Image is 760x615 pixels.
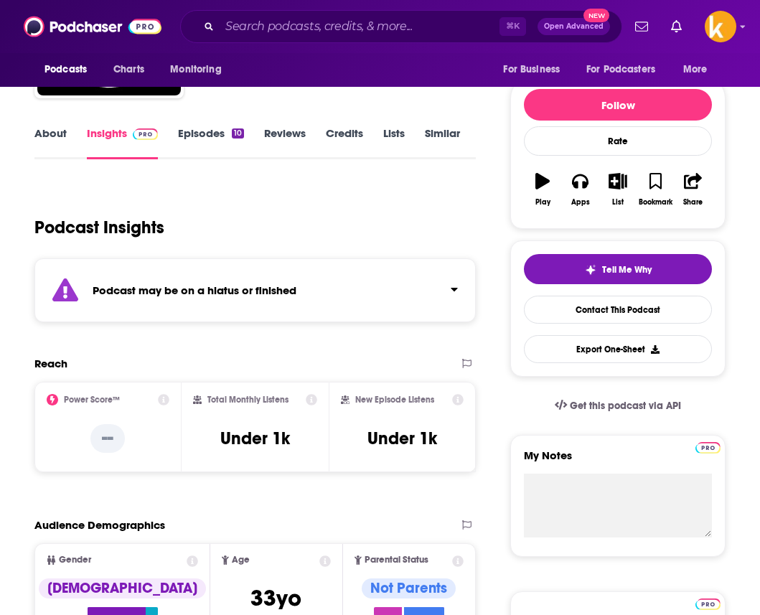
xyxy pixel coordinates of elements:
[585,264,596,276] img: tell me why sparkle
[425,126,460,159] a: Similar
[524,449,712,474] label: My Notes
[524,254,712,284] button: tell me why sparkleTell Me Why
[695,440,721,454] a: Pro website
[39,578,206,598] div: [DEMOGRAPHIC_DATA]
[170,60,221,80] span: Monitoring
[207,395,288,405] h2: Total Monthly Listens
[87,126,158,159] a: InsightsPodchaser Pro
[577,56,676,83] button: open menu
[24,13,161,40] img: Podchaser - Follow, Share and Rate Podcasts
[59,555,91,565] span: Gender
[586,60,655,80] span: For Podcasters
[232,128,244,139] div: 10
[355,395,434,405] h2: New Episode Listens
[583,9,609,22] span: New
[34,357,67,370] h2: Reach
[64,395,120,405] h2: Power Score™
[220,15,499,38] input: Search podcasts, credits, & more...
[683,60,708,80] span: More
[571,198,590,207] div: Apps
[524,89,712,121] button: Follow
[104,56,153,83] a: Charts
[220,428,290,449] h3: Under 1k
[90,424,125,453] p: --
[561,164,599,215] button: Apps
[544,23,604,30] span: Open Advanced
[695,442,721,454] img: Podchaser Pro
[675,164,712,215] button: Share
[93,283,296,297] strong: Podcast may be on a hiatus or finished
[34,258,476,322] section: Click to expand status details
[503,60,560,80] span: For Business
[629,14,654,39] a: Show notifications dropdown
[524,126,712,156] div: Rate
[250,584,301,612] span: 33 yo
[362,578,456,598] div: Not Parents
[524,335,712,363] button: Export One-Sheet
[538,18,610,35] button: Open AdvancedNew
[673,56,726,83] button: open menu
[367,428,437,449] h3: Under 1k
[34,56,105,83] button: open menu
[665,14,688,39] a: Show notifications dropdown
[180,10,622,43] div: Search podcasts, credits, & more...
[695,598,721,610] img: Podchaser Pro
[570,400,681,412] span: Get this podcast via API
[612,198,624,207] div: List
[493,56,578,83] button: open menu
[178,126,244,159] a: Episodes10
[683,198,703,207] div: Share
[160,56,240,83] button: open menu
[44,60,87,80] span: Podcasts
[34,217,164,238] h1: Podcast Insights
[639,198,672,207] div: Bookmark
[113,60,144,80] span: Charts
[705,11,736,42] button: Show profile menu
[524,164,561,215] button: Play
[264,126,306,159] a: Reviews
[599,164,637,215] button: List
[695,596,721,610] a: Pro website
[535,198,550,207] div: Play
[637,164,674,215] button: Bookmark
[326,126,363,159] a: Credits
[365,555,428,565] span: Parental Status
[705,11,736,42] span: Logged in as sshawan
[543,388,693,423] a: Get this podcast via API
[524,296,712,324] a: Contact This Podcast
[34,518,165,532] h2: Audience Demographics
[232,555,250,565] span: Age
[34,126,67,159] a: About
[602,264,652,276] span: Tell Me Why
[133,128,158,140] img: Podchaser Pro
[705,11,736,42] img: User Profile
[499,17,526,36] span: ⌘ K
[383,126,405,159] a: Lists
